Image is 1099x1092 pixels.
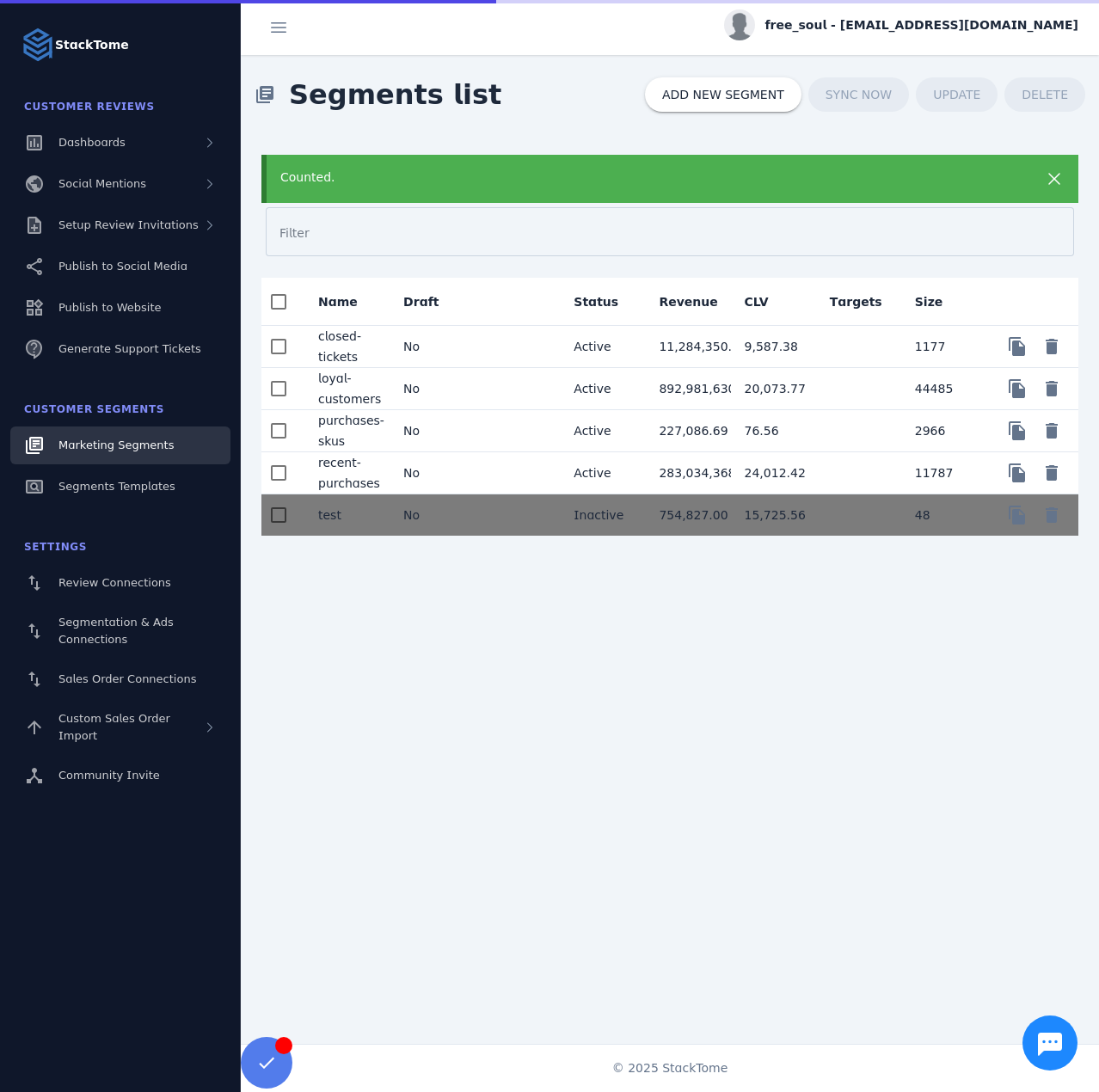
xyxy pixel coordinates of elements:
button: Delete [1035,414,1069,448]
div: Draft [403,293,454,310]
span: Customer Segments [24,403,164,415]
button: free_soul - [EMAIL_ADDRESS][DOMAIN_NAME] [724,9,1078,40]
mat-cell: 24,012.42 [731,452,816,494]
a: Sales Order Connections [10,660,230,698]
div: Size [915,293,943,310]
span: Publish to Website [58,301,161,314]
span: Dashboards [58,136,126,149]
div: CLV [745,293,784,310]
mat-cell: 15,725.56 [731,494,816,536]
span: Setup Review Invitations [58,218,199,231]
span: Custom Sales Order Import [58,712,170,742]
mat-cell: 754,827.00 [645,494,730,536]
div: Counted. [280,169,986,187]
span: Settings [24,541,87,553]
a: Publish to Website [10,289,230,327]
a: Publish to Social Media [10,248,230,285]
mat-cell: 11,284,350.00 [645,326,730,368]
span: Segments Templates [58,480,175,493]
button: Delete [1035,456,1069,490]
button: Delete [1035,371,1069,406]
a: Segmentation & Ads Connections [10,605,230,657]
div: CLV [745,293,769,310]
a: Review Connections [10,564,230,602]
img: profile.jpg [724,9,755,40]
a: Generate Support Tickets [10,330,230,368]
a: Marketing Segments [10,426,230,464]
mat-cell: 44485 [901,368,986,410]
mat-label: Filter [279,226,310,240]
div: Name [318,293,373,310]
mat-cell: 48 [901,494,986,536]
mat-cell: test [304,494,390,536]
button: Copy [1000,371,1035,406]
mat-cell: 76.56 [731,410,816,452]
button: Copy [1000,456,1035,490]
mat-cell: No [390,326,475,368]
button: Copy [1000,329,1035,364]
mat-cell: 227,086.69 [645,410,730,452]
div: Draft [403,293,439,310]
a: Community Invite [10,757,230,794]
mat-cell: recent-purchases [304,452,390,494]
mat-cell: 1177 [901,326,986,368]
button: ADD NEW SEGMENT [645,77,801,112]
button: Delete [1035,498,1069,532]
span: Segmentation & Ads Connections [58,616,174,646]
span: Review Connections [58,576,171,589]
img: Logo image [21,28,55,62]
mat-cell: Active [560,410,645,452]
div: Size [915,293,959,310]
mat-cell: 20,073.77 [731,368,816,410]
div: Status [574,293,618,310]
mat-cell: closed-tickets [304,326,390,368]
button: Delete [1035,329,1069,364]
span: free_soul - [EMAIL_ADDRESS][DOMAIN_NAME] [765,16,1078,34]
span: Social Mentions [58,177,146,190]
div: Status [574,293,634,310]
mat-cell: No [390,494,475,536]
span: Sales Order Connections [58,672,196,685]
div: Revenue [659,293,717,310]
mat-cell: 11787 [901,452,986,494]
span: Segments list [275,60,515,129]
mat-cell: No [390,452,475,494]
mat-cell: 2966 [901,410,986,452]
mat-icon: library_books [255,84,275,105]
mat-cell: 892,981,630.00 [645,368,730,410]
div: Revenue [659,293,733,310]
span: Customer Reviews [24,101,155,113]
mat-cell: 283,034,368.00 [645,452,730,494]
span: Marketing Segments [58,439,174,451]
mat-cell: Active [560,452,645,494]
span: © 2025 StackTome [612,1059,728,1077]
button: Copy [1000,498,1035,532]
span: Community Invite [58,769,160,782]
mat-cell: loyal-customers [304,368,390,410]
mat-cell: Inactive [560,494,645,536]
div: Name [318,293,358,310]
span: ADD NEW SEGMENT [662,89,784,101]
mat-cell: No [390,410,475,452]
mat-header-cell: Targets [816,278,901,326]
button: Copy [1000,414,1035,448]
span: Publish to Social Media [58,260,187,273]
mat-cell: 9,587.38 [731,326,816,368]
strong: StackTome [55,36,129,54]
mat-cell: No [390,368,475,410]
mat-cell: Active [560,368,645,410]
span: Generate Support Tickets [58,342,201,355]
mat-cell: purchases-skus [304,410,390,452]
a: Segments Templates [10,468,230,506]
mat-cell: Active [560,326,645,368]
